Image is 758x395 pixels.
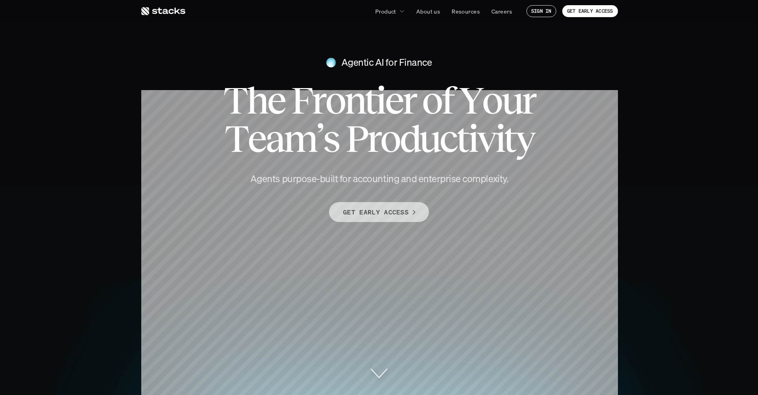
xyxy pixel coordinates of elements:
[291,81,312,120] span: F
[224,120,247,158] span: T
[504,120,515,158] span: t
[265,120,283,158] span: a
[491,7,512,16] p: Careers
[411,4,445,18] a: About us
[477,120,495,158] span: v
[323,120,339,158] span: s
[312,81,325,120] span: r
[439,120,456,158] span: c
[515,120,534,158] span: y
[385,81,402,120] span: e
[380,120,399,158] span: o
[531,8,551,14] p: SIGN IN
[246,81,267,120] span: h
[482,81,501,120] span: o
[247,120,265,158] span: e
[367,120,380,158] span: r
[283,120,316,158] span: m
[416,7,440,16] p: About us
[364,81,376,120] span: t
[459,81,482,120] span: Y
[329,202,429,222] a: GET EARLY ACCESS
[487,4,517,18] a: Careers
[267,81,284,120] span: e
[526,5,556,17] a: SIGN IN
[344,81,364,120] span: n
[399,120,419,158] span: d
[522,81,535,120] span: r
[223,81,246,120] span: T
[345,120,367,158] span: P
[316,120,323,158] span: ’
[441,81,453,120] span: f
[236,172,522,186] h4: Agents purpose-built for accounting and enterprise complexity.
[501,81,522,120] span: u
[376,81,384,120] span: i
[341,56,432,69] h4: Agentic AI for Finance
[495,120,504,158] span: i
[419,120,439,158] span: u
[567,8,613,14] p: GET EARLY ACCESS
[452,7,480,16] p: Resources
[562,5,618,17] a: GET EARLY ACCESS
[468,120,477,158] span: i
[402,81,415,120] span: r
[456,120,468,158] span: t
[447,4,485,18] a: Resources
[325,81,344,120] span: o
[422,81,441,120] span: o
[343,206,409,218] p: GET EARLY ACCESS
[375,7,396,16] p: Product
